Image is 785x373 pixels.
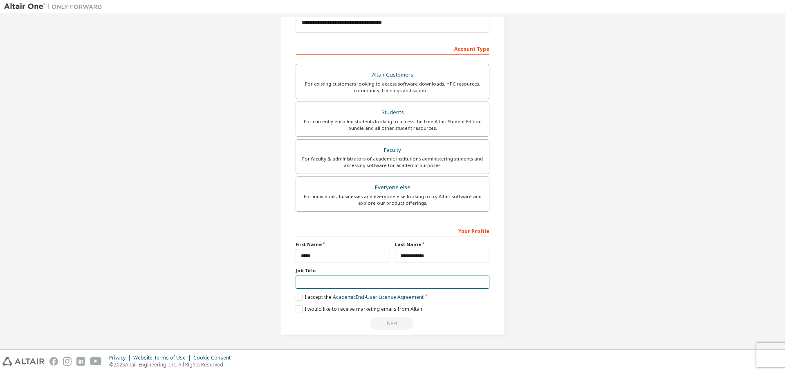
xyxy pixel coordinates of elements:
div: Website Terms of Use [133,355,193,361]
div: Privacy [109,355,133,361]
div: Your Profile [296,224,489,237]
div: For currently enrolled students looking to access the free Altair Student Edition bundle and all ... [301,118,484,131]
img: facebook.svg [49,357,58,366]
label: I would like to receive marketing emails from Altair [296,305,423,312]
img: linkedin.svg [76,357,85,366]
img: youtube.svg [90,357,102,366]
div: Read and acccept EULA to continue [296,317,489,330]
div: Account Type [296,42,489,55]
div: Everyone else [301,182,484,193]
img: Altair One [4,2,106,11]
div: Altair Customers [301,69,484,81]
label: Last Name [395,241,489,248]
label: First Name [296,241,390,248]
img: instagram.svg [63,357,72,366]
a: Academic End-User License Agreement [333,294,424,301]
div: For individuals, businesses and everyone else looking to try Altair software and explore our prod... [301,193,484,206]
label: Job Title [296,267,489,274]
div: For faculty & administrators of academic institutions administering students and accessing softwa... [301,156,484,169]
div: Cookie Consent [193,355,235,361]
p: © 2025 Altair Engineering, Inc. All Rights Reserved. [109,361,235,368]
div: Faculty [301,145,484,156]
div: Students [301,107,484,118]
label: I accept the [296,294,424,301]
div: For existing customers looking to access software downloads, HPC resources, community, trainings ... [301,81,484,94]
img: altair_logo.svg [2,357,45,366]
